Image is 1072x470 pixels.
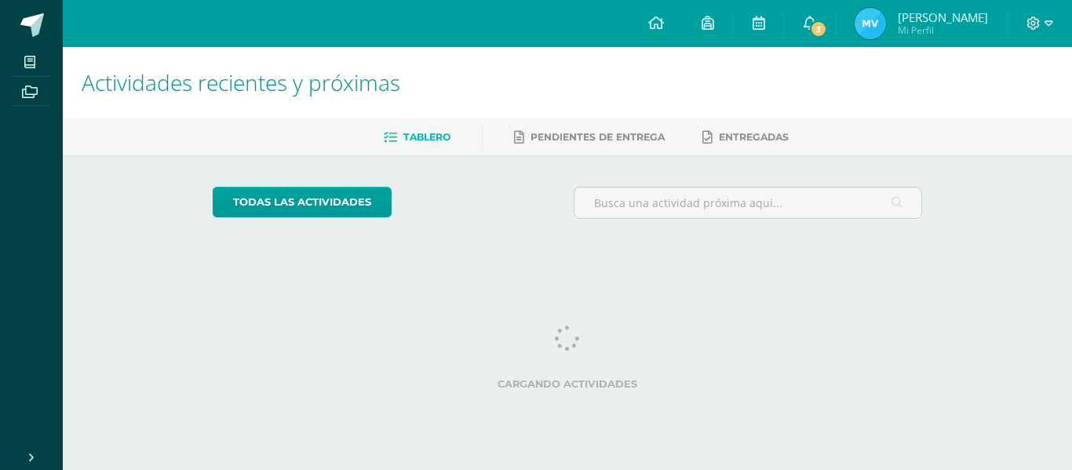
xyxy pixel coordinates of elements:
[702,125,789,150] a: Entregadas
[810,20,827,38] span: 3
[213,378,923,390] label: Cargando actividades
[719,131,789,143] span: Entregadas
[855,8,886,39] img: c3400c0e65685a5fdbd3741e02c5c4f3.png
[514,125,665,150] a: Pendientes de entrega
[531,131,665,143] span: Pendientes de entrega
[213,187,392,217] a: todas las Actividades
[898,24,988,37] span: Mi Perfil
[898,9,988,25] span: [PERSON_NAME]
[574,188,922,218] input: Busca una actividad próxima aquí...
[82,67,400,97] span: Actividades recientes y próximas
[403,131,450,143] span: Tablero
[384,125,450,150] a: Tablero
